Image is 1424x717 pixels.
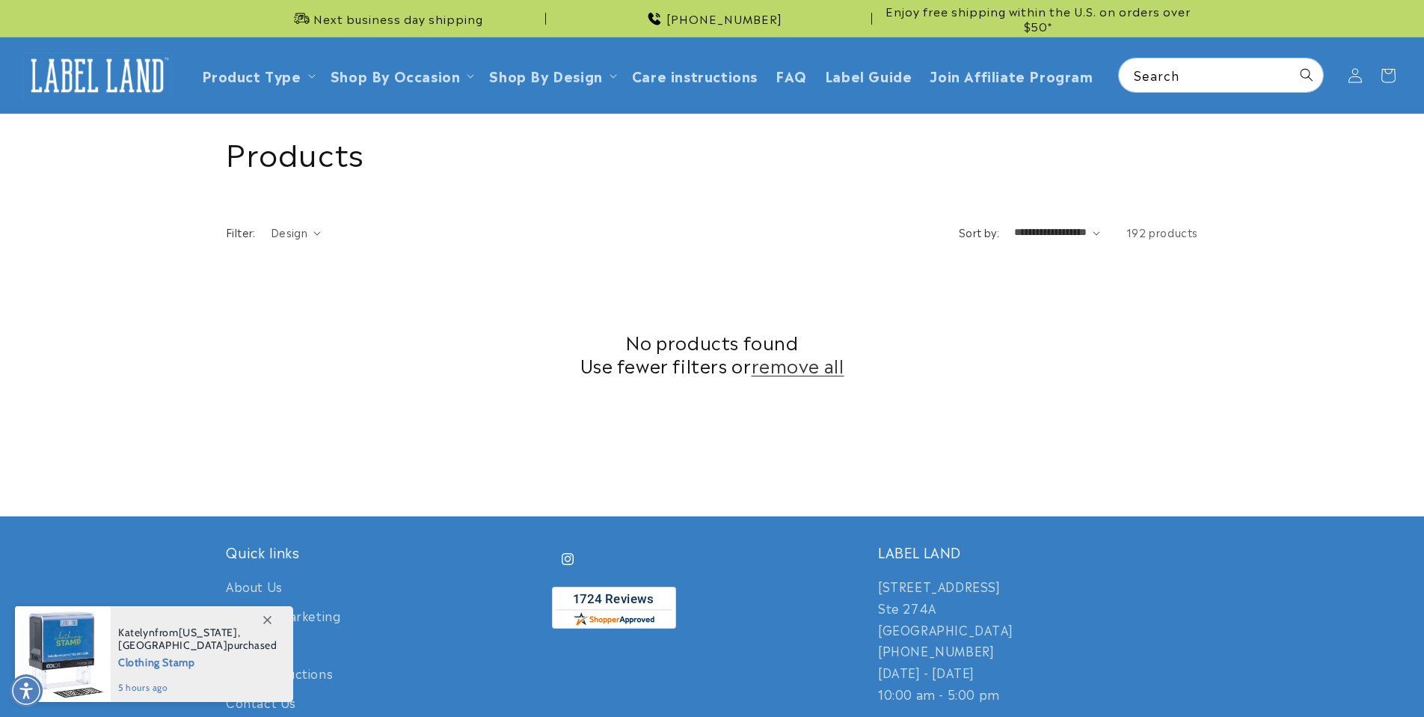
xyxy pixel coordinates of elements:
span: [PHONE_NUMBER] [666,11,782,26]
span: Care instructions [632,67,758,84]
p: [STREET_ADDRESS] Ste 274A [GEOGRAPHIC_DATA] [PHONE_NUMBER] [DATE] - [DATE] 10:00 am - 5:00 pm [878,576,1198,705]
span: Next business day shipping [313,11,483,26]
img: Label Land [22,52,172,99]
a: Join Affiliate Program [921,58,1102,93]
a: Product Type [202,65,301,85]
label: Sort by: [959,225,999,239]
a: Label Land [17,46,178,104]
summary: Shop By Design [480,58,622,93]
span: Label Guide [825,67,912,84]
span: Clothing Stamp [118,652,277,671]
summary: Design (0 selected) [271,225,321,240]
span: Katelyn [118,626,155,639]
h2: Quick links [226,543,546,561]
h1: Products [226,132,1198,171]
h2: Filter: [226,225,256,240]
a: Contact Us [226,688,296,717]
h2: No products found Use fewer filters or [226,330,1198,376]
a: Label Guide [816,58,921,93]
a: FAQ [767,58,816,93]
span: 192 products [1126,225,1198,239]
span: Design [271,225,307,239]
a: Care instructions [623,58,767,93]
span: from , purchased [118,626,277,652]
span: [US_STATE] [179,626,238,639]
span: [GEOGRAPHIC_DATA] [118,638,227,652]
a: Affiliate Marketing [226,601,340,630]
button: Search [1290,58,1323,91]
div: Accessibility Menu [10,674,43,707]
span: Shop By Occasion [331,67,461,84]
summary: Shop By Occasion [322,58,481,93]
span: Join Affiliate Program [930,67,1093,84]
span: FAQ [776,67,807,84]
iframe: Gorgias live chat messenger [1274,653,1409,702]
span: Enjoy free shipping within the U.S. on orders over $50* [878,4,1198,33]
a: Shop By Design [489,65,602,85]
h2: LABEL LAND [878,543,1198,561]
a: remove all [752,353,844,376]
a: About Us [226,576,283,601]
span: 5 hours ago [118,681,277,695]
summary: Product Type [193,58,322,93]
